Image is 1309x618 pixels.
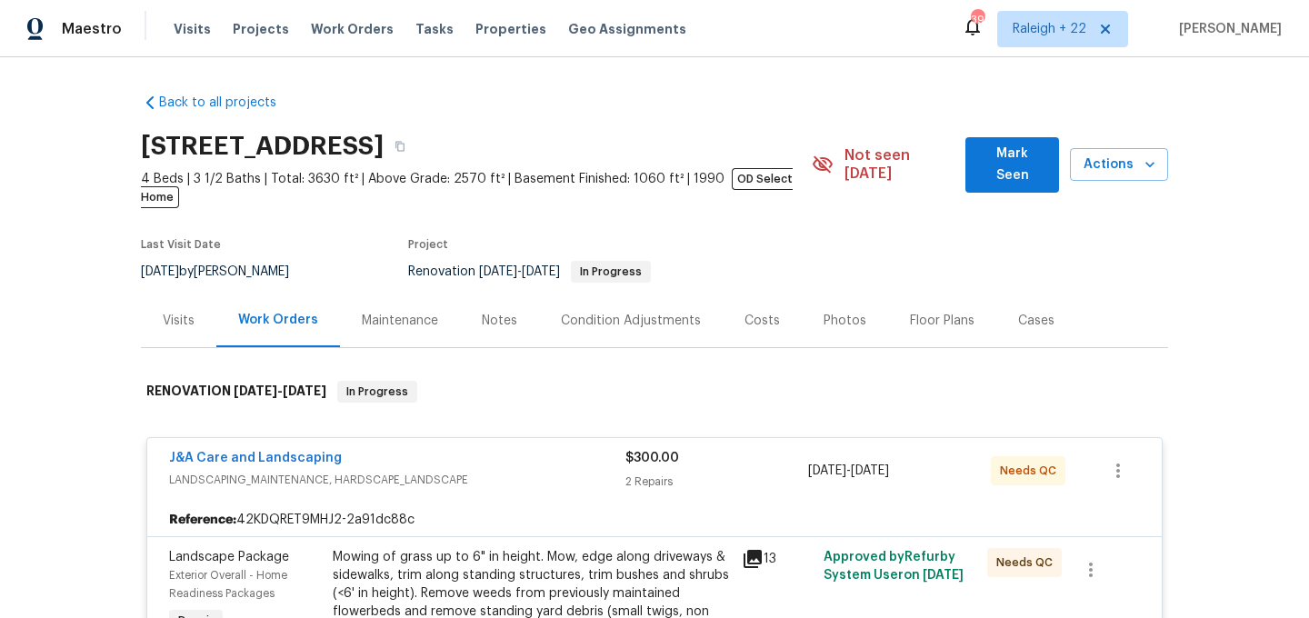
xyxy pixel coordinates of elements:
[923,569,964,582] span: [DATE]
[625,452,679,464] span: $300.00
[996,553,1060,572] span: Needs QC
[141,168,793,208] span: OD Select Home
[910,312,974,330] div: Floor Plans
[475,20,546,38] span: Properties
[479,265,517,278] span: [DATE]
[234,384,277,397] span: [DATE]
[362,312,438,330] div: Maintenance
[408,265,651,278] span: Renovation
[141,94,315,112] a: Back to all projects
[169,551,289,563] span: Landscape Package
[163,312,195,330] div: Visits
[980,143,1044,187] span: Mark Seen
[561,312,701,330] div: Condition Adjustments
[824,312,866,330] div: Photos
[1018,312,1054,330] div: Cases
[851,464,889,477] span: [DATE]
[824,551,964,582] span: Approved by Refurby System User on
[808,462,889,480] span: -
[141,239,221,250] span: Last Visit Date
[283,384,326,397] span: [DATE]
[146,381,326,403] h6: RENOVATION
[147,503,1162,536] div: 42KDQRET9MHJ2-2a91dc88c
[742,548,813,570] div: 13
[169,452,342,464] a: J&A Care and Landscaping
[141,265,179,278] span: [DATE]
[408,239,448,250] span: Project
[174,20,211,38] span: Visits
[233,20,289,38] span: Projects
[1013,20,1086,38] span: Raleigh + 22
[971,11,984,29] div: 393
[844,146,954,183] span: Not seen [DATE]
[482,312,517,330] div: Notes
[62,20,122,38] span: Maestro
[169,471,625,489] span: LANDSCAPING_MAINTENANCE, HARDSCAPE_LANDSCAPE
[141,170,812,206] span: 4 Beds | 3 1/2 Baths | Total: 3630 ft² | Above Grade: 2570 ft² | Basement Finished: 1060 ft² | 1990
[568,20,686,38] span: Geo Assignments
[1084,154,1154,176] span: Actions
[169,511,236,529] b: Reference:
[415,23,454,35] span: Tasks
[808,464,846,477] span: [DATE]
[744,312,780,330] div: Costs
[339,383,415,401] span: In Progress
[479,265,560,278] span: -
[238,311,318,329] div: Work Orders
[141,363,1168,421] div: RENOVATION [DATE]-[DATE]In Progress
[965,137,1059,193] button: Mark Seen
[384,130,416,163] button: Copy Address
[1172,20,1282,38] span: [PERSON_NAME]
[234,384,326,397] span: -
[169,570,287,599] span: Exterior Overall - Home Readiness Packages
[573,266,649,277] span: In Progress
[1070,148,1168,182] button: Actions
[141,261,311,283] div: by [PERSON_NAME]
[1000,462,1064,480] span: Needs QC
[141,137,384,155] h2: [STREET_ADDRESS]
[522,265,560,278] span: [DATE]
[311,20,394,38] span: Work Orders
[625,473,808,491] div: 2 Repairs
